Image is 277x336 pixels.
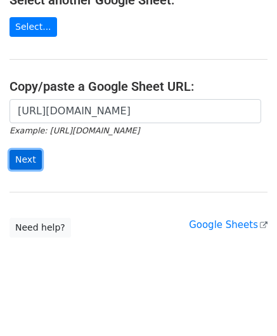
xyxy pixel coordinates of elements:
a: Select... [10,17,57,37]
small: Example: [URL][DOMAIN_NAME] [10,126,139,135]
a: Need help? [10,218,71,238]
h4: Copy/paste a Google Sheet URL: [10,79,267,94]
input: Paste your Google Sheet URL here [10,99,261,123]
a: Google Sheets [189,219,267,231]
input: Next [10,150,42,170]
